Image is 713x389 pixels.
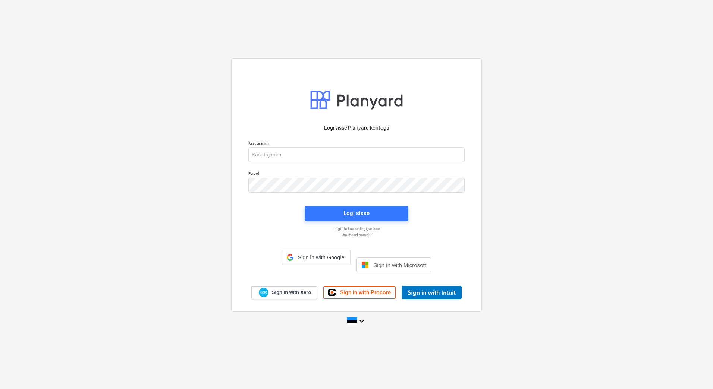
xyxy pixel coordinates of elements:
[248,141,465,147] p: Kasutajanimi
[259,288,268,298] img: Xero logo
[343,208,370,218] div: Logi sisse
[248,147,465,162] input: Kasutajanimi
[251,286,318,299] a: Sign in with Xero
[248,124,465,132] p: Logi sisse Planyard kontoga
[248,171,465,177] p: Parool
[282,250,351,265] div: Sign in with Google
[245,226,468,231] a: Logi ühekordse lingiga sisse
[305,206,408,221] button: Logi sisse
[361,261,369,269] img: Microsoft logo
[323,286,396,299] a: Sign in with Procore
[245,233,468,237] a: Unustasid parooli?
[340,289,391,296] span: Sign in with Procore
[373,262,426,268] span: Sign in with Microsoft
[272,289,311,296] span: Sign in with Xero
[357,317,366,326] i: keyboard_arrow_down
[278,264,354,281] iframe: Sign in with Google Button
[296,254,346,260] span: Sign in with Google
